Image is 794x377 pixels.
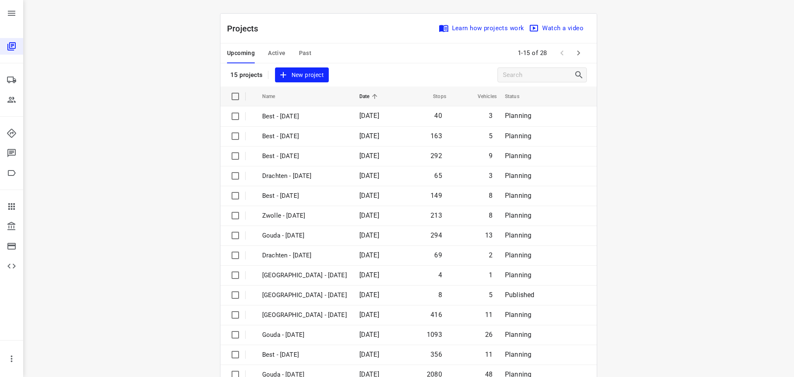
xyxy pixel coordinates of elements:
[503,69,574,82] input: Search projects
[489,152,493,160] span: 9
[489,172,493,180] span: 3
[262,151,347,161] p: Best - Tuesday
[359,291,379,299] span: [DATE]
[485,331,493,339] span: 26
[505,311,531,319] span: Planning
[262,211,347,221] p: Zwolle - Friday
[430,211,442,219] span: 213
[359,251,379,259] span: [DATE]
[438,291,442,299] span: 8
[262,251,347,260] p: Drachten - Thursday
[359,311,379,319] span: [DATE]
[434,172,442,180] span: 65
[505,192,531,199] span: Planning
[430,132,442,140] span: 163
[359,351,379,358] span: [DATE]
[262,191,347,201] p: Best - Friday
[489,112,493,120] span: 3
[574,70,586,80] div: Search
[505,211,531,219] span: Planning
[430,152,442,160] span: 292
[359,192,379,199] span: [DATE]
[262,132,347,141] p: Best - [DATE]
[489,251,493,259] span: 2
[505,132,531,140] span: Planning
[505,331,531,339] span: Planning
[434,112,442,120] span: 40
[227,48,255,58] span: Upcoming
[359,112,379,120] span: [DATE]
[554,45,570,61] span: Previous Page
[505,231,531,239] span: Planning
[427,331,442,339] span: 1093
[280,70,324,80] span: New project
[505,91,530,101] span: Status
[467,91,497,101] span: Vehicles
[299,48,312,58] span: Past
[430,231,442,239] span: 294
[489,132,493,140] span: 5
[485,351,493,358] span: 11
[505,351,531,358] span: Planning
[262,271,347,280] p: Antwerpen - Thursday
[359,271,379,279] span: [DATE]
[505,271,531,279] span: Planning
[262,231,347,240] p: Gouda - Friday
[275,67,329,83] button: New project
[438,271,442,279] span: 4
[489,211,493,219] span: 8
[359,211,379,219] span: [DATE]
[262,91,286,101] span: Name
[262,330,347,340] p: Gouda - Thursday
[359,152,379,160] span: [DATE]
[505,172,531,180] span: Planning
[514,44,550,62] span: 1-15 of 28
[359,172,379,180] span: [DATE]
[262,112,347,121] p: Best - [DATE]
[489,192,493,199] span: 8
[434,251,442,259] span: 69
[505,251,531,259] span: Planning
[570,45,587,61] span: Next Page
[227,22,265,35] p: Projects
[262,171,347,181] p: Drachten - Friday
[489,271,493,279] span: 1
[262,350,347,360] p: Best - Thursday
[359,91,380,101] span: Date
[262,291,347,300] p: Gemeente Rotterdam - Thursday
[485,231,493,239] span: 13
[430,192,442,199] span: 149
[505,112,531,120] span: Planning
[422,91,446,101] span: Stops
[268,48,285,58] span: Active
[262,310,347,320] p: Zwolle - Thursday
[485,311,493,319] span: 11
[505,152,531,160] span: Planning
[430,351,442,358] span: 356
[359,331,379,339] span: [DATE]
[489,291,493,299] span: 5
[505,291,535,299] span: Published
[359,132,379,140] span: [DATE]
[359,231,379,239] span: [DATE]
[230,71,263,79] p: 15 projects
[430,311,442,319] span: 416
